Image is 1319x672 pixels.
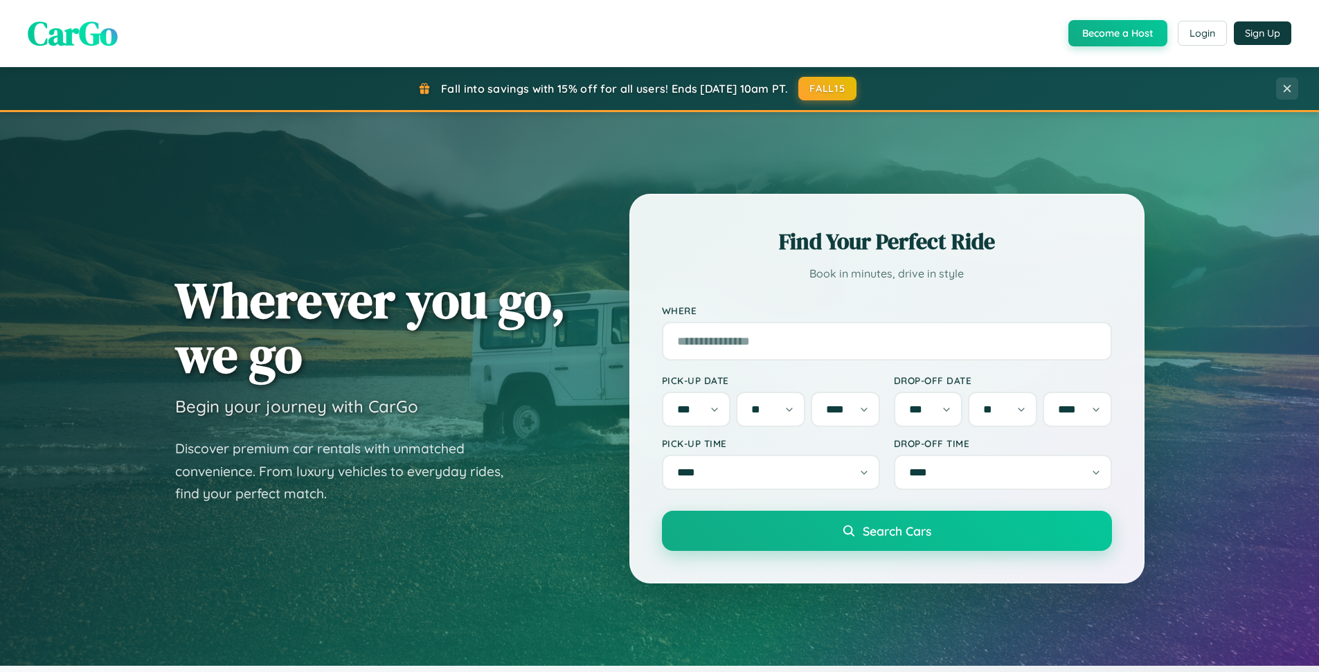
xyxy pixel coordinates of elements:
[662,437,880,449] label: Pick-up Time
[175,273,566,382] h1: Wherever you go, we go
[175,396,418,417] h3: Begin your journey with CarGo
[662,226,1112,257] h2: Find Your Perfect Ride
[662,511,1112,551] button: Search Cars
[28,10,118,56] span: CarGo
[1234,21,1291,45] button: Sign Up
[863,523,931,538] span: Search Cars
[441,82,788,96] span: Fall into savings with 15% off for all users! Ends [DATE] 10am PT.
[798,77,856,100] button: FALL15
[662,305,1112,316] label: Where
[894,437,1112,449] label: Drop-off Time
[662,374,880,386] label: Pick-up Date
[175,437,521,505] p: Discover premium car rentals with unmatched convenience. From luxury vehicles to everyday rides, ...
[662,264,1112,284] p: Book in minutes, drive in style
[1068,20,1167,46] button: Become a Host
[1178,21,1227,46] button: Login
[894,374,1112,386] label: Drop-off Date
